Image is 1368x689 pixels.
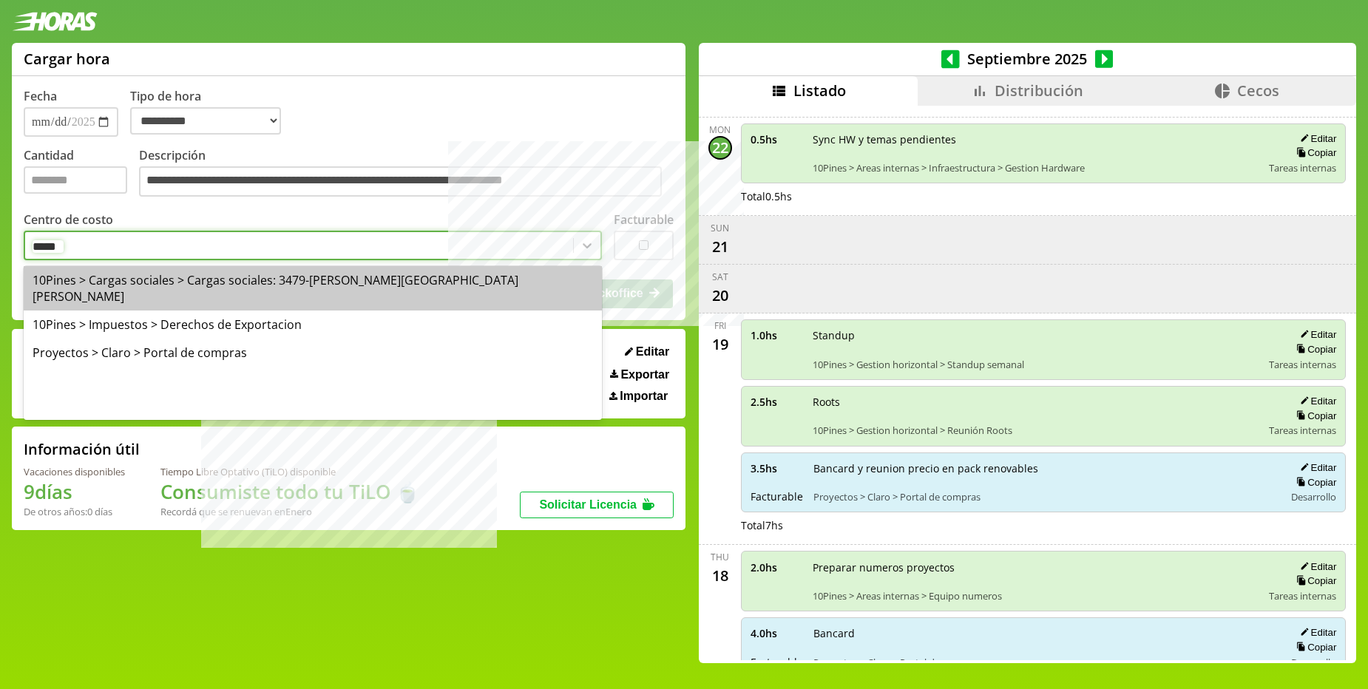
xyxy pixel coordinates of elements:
[1269,358,1336,371] span: Tareas internas
[712,271,728,283] div: Sat
[708,332,732,356] div: 19
[751,395,802,409] span: 2.5 hs
[614,211,674,228] label: Facturable
[24,465,125,478] div: Vacaciones disponibles
[711,222,729,234] div: Sun
[1291,490,1336,503] span: Desarrollo
[813,328,1259,342] span: Standup
[741,189,1347,203] div: Total 0.5 hs
[751,461,803,475] span: 3.5 hs
[24,211,113,228] label: Centro de costo
[751,626,803,640] span: 4.0 hs
[1292,476,1336,489] button: Copiar
[620,368,669,381] span: Exportar
[1269,589,1336,603] span: Tareas internas
[24,166,127,194] input: Cantidad
[520,492,674,518] button: Solicitar Licencia
[813,461,1275,475] span: Bancard y reunion precio en pack renovables
[1296,461,1336,474] button: Editar
[708,136,732,160] div: 22
[285,505,312,518] b: Enero
[708,563,732,587] div: 18
[160,465,419,478] div: Tiempo Libre Optativo (TiLO) disponible
[1292,410,1336,422] button: Copiar
[24,147,139,201] label: Cantidad
[1291,656,1336,669] span: Desarrollo
[793,81,846,101] span: Listado
[1237,81,1279,101] span: Cecos
[708,234,732,258] div: 21
[813,560,1259,574] span: Preparar numeros proyectos
[813,161,1259,174] span: 10Pines > Areas internas > Infraestructura > Gestion Hardware
[1292,343,1336,356] button: Copiar
[539,498,637,511] span: Solicitar Licencia
[139,166,662,197] textarea: Descripción
[12,12,98,31] img: logotipo
[711,551,729,563] div: Thu
[751,560,802,574] span: 2.0 hs
[741,518,1347,532] div: Total 7 hs
[139,147,674,201] label: Descripción
[813,656,1275,669] span: Proyectos > Claro > Portal de compras
[813,424,1259,437] span: 10Pines > Gestion horizontal > Reunión Roots
[160,505,419,518] div: Recordá que se renuevan en
[751,489,803,503] span: Facturable
[813,358,1259,371] span: 10Pines > Gestion horizontal > Standup semanal
[636,345,669,359] span: Editar
[751,132,802,146] span: 0.5 hs
[813,395,1259,409] span: Roots
[24,266,602,310] div: 10Pines > Cargas sociales > Cargas sociales: 3479-[PERSON_NAME][GEOGRAPHIC_DATA][PERSON_NAME]
[960,49,1095,69] span: Septiembre 2025
[1296,560,1336,573] button: Editar
[1292,146,1336,159] button: Copiar
[1269,424,1336,437] span: Tareas internas
[1292,574,1336,587] button: Copiar
[709,123,731,136] div: Mon
[606,367,674,382] button: Exportar
[813,132,1259,146] span: Sync HW y temas pendientes
[24,49,110,69] h1: Cargar hora
[813,589,1259,603] span: 10Pines > Areas internas > Equipo numeros
[751,328,802,342] span: 1.0 hs
[751,655,803,669] span: Facturable
[24,439,140,459] h2: Información útil
[1292,641,1336,654] button: Copiar
[699,106,1356,661] div: scrollable content
[1296,626,1336,639] button: Editar
[620,390,668,403] span: Importar
[130,88,293,137] label: Tipo de hora
[160,478,419,505] h1: Consumiste todo tu TiLO 🍵
[24,88,57,104] label: Fecha
[24,310,602,339] div: 10Pines > Impuestos > Derechos de Exportacion
[714,319,726,332] div: Fri
[995,81,1083,101] span: Distribución
[1296,132,1336,145] button: Editar
[130,107,281,135] select: Tipo de hora
[1296,395,1336,407] button: Editar
[24,478,125,505] h1: 9 días
[1296,328,1336,341] button: Editar
[708,283,732,307] div: 20
[813,626,1275,640] span: Bancard
[620,344,674,359] button: Editar
[813,490,1275,503] span: Proyectos > Claro > Portal de compras
[24,339,602,367] div: Proyectos > Claro > Portal de compras
[24,505,125,518] div: De otros años: 0 días
[1269,161,1336,174] span: Tareas internas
